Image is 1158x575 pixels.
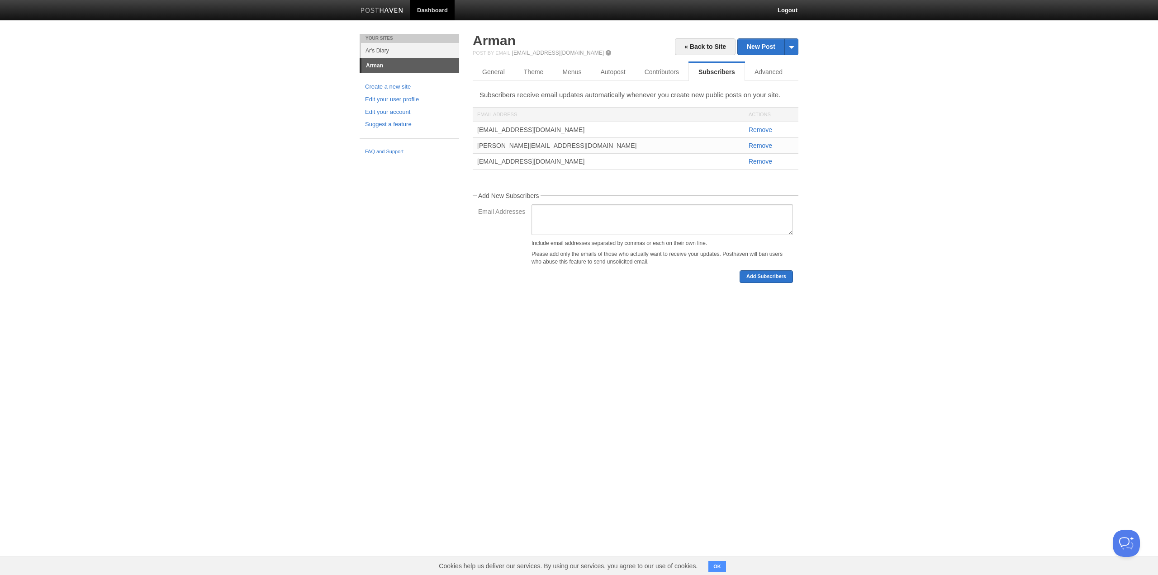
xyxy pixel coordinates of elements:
[749,126,772,133] a: Remove
[708,561,726,572] button: OK
[512,50,604,56] a: [EMAIL_ADDRESS][DOMAIN_NAME]
[744,108,798,122] div: Actions
[361,43,459,58] a: Ar's Diary
[360,34,459,43] li: Your Sites
[553,63,591,81] a: Menus
[479,90,792,99] p: Subscribers receive email updates automatically whenever you create new public posts on your site.
[430,557,707,575] span: Cookies help us deliver our services. By using our services, you agree to our use of cookies.
[365,82,454,92] a: Create a new site
[1113,530,1140,557] iframe: Help Scout Beacon - Open
[514,63,553,81] a: Theme
[675,38,736,55] a: « Back to Site
[635,63,688,81] a: Contributors
[740,270,793,283] button: Add Subscribers
[532,250,793,266] p: Please add only the emails of those who actually want to receive your updates. Posthaven will ban...
[361,58,459,73] a: Arman
[591,63,635,81] a: Autopost
[477,193,541,199] legend: Add New Subscribers
[749,142,772,149] a: Remove
[738,39,798,55] a: New Post
[473,50,510,56] span: Post by Email
[478,208,526,217] label: Email Addresses
[473,63,514,81] a: General
[473,154,690,169] div: [EMAIL_ADDRESS][DOMAIN_NAME]
[473,33,516,48] a: Arman
[473,108,690,122] div: Email Address
[749,158,772,165] a: Remove
[473,122,690,137] div: [EMAIL_ADDRESS][DOMAIN_NAME]
[688,63,745,81] a: Subscribers
[745,63,792,81] a: Advanced
[361,8,403,14] img: Posthaven-bar
[365,148,454,156] a: FAQ and Support
[365,120,454,129] a: Suggest a feature
[532,240,793,246] div: Include email addresses separated by commas or each on their own line.
[473,138,690,153] div: [PERSON_NAME][EMAIL_ADDRESS][DOMAIN_NAME]
[365,95,454,104] a: Edit your user profile
[365,108,454,117] a: Edit your account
